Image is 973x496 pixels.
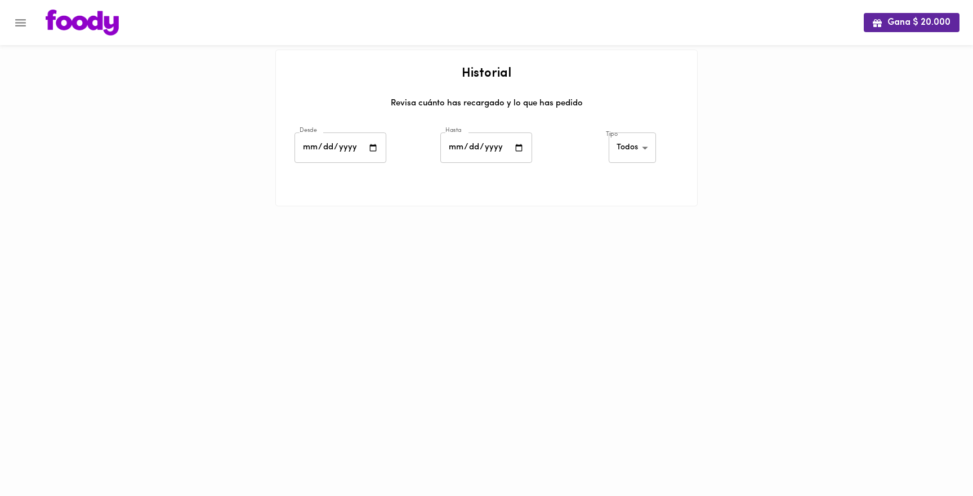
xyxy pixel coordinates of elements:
button: Menu [7,9,34,37]
div: Revisa cuánto has recargado y lo que has pedido [287,98,686,118]
h2: Historial [287,67,686,81]
img: logo.png [46,10,119,36]
span: Gana $ 20.000 [873,17,950,28]
label: Tipo [606,130,618,139]
button: Gana $ 20.000 [864,13,959,32]
div: Todos [609,132,656,163]
iframe: Messagebird Livechat Widget [908,431,962,485]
